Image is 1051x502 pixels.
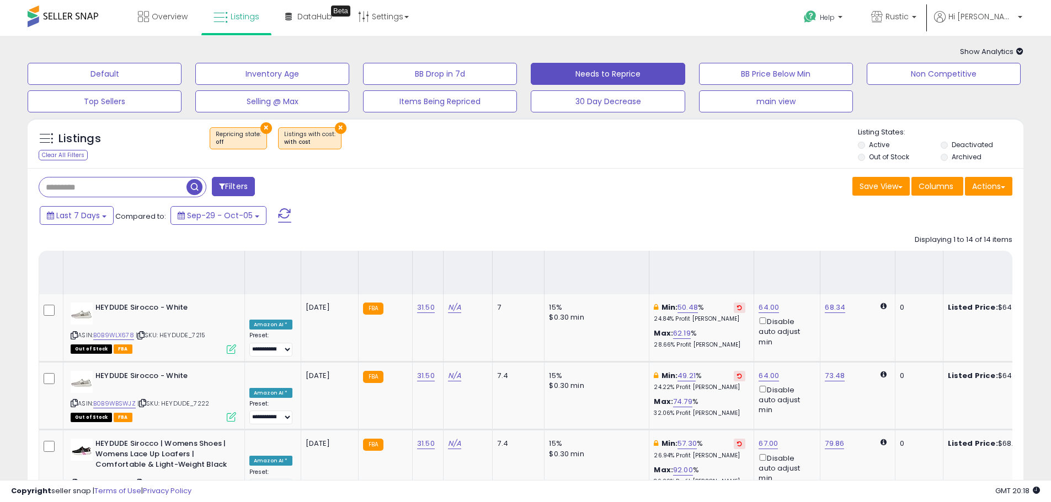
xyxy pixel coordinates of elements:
b: Min: [661,370,678,381]
span: 2025-10-13 20:18 GMT [995,485,1040,496]
button: BB Price Below Min [699,63,853,85]
span: Sep-29 - Oct-05 [187,210,253,221]
img: 31G60XRClbL._SL40_.jpg [71,303,93,325]
b: HEYDUDE Sirocco - White [95,303,230,316]
span: Repricing state : [216,130,261,147]
div: 15% [549,303,641,312]
b: Listed Price: [948,438,998,449]
div: 0 [900,371,934,381]
strong: Copyright [11,485,51,496]
span: | SKU: HEYDUDE_7215 [136,331,205,339]
div: seller snap | | [11,486,191,496]
button: Actions [965,177,1012,196]
span: Last 7 Days [56,210,100,221]
div: % [654,439,745,459]
p: 36.29% Profit [PERSON_NAME] [654,478,745,485]
b: HEYDUDE Sirocco | Womens Shoes | Womens Lace Up Loafers | Comfortable & Light-Weight Black [95,439,230,472]
button: 30 Day Decrease [531,90,685,112]
button: Filters [212,177,255,196]
button: Needs to Reprice [531,63,685,85]
div: $0.30 min [549,381,641,391]
a: Privacy Policy [143,485,191,496]
p: 32.06% Profit [PERSON_NAME] [654,409,745,417]
span: Columns [919,181,953,192]
div: Amazon AI * [249,456,292,466]
i: Revert to store-level Min Markup [737,305,742,310]
b: Max: [654,465,673,475]
span: DataHub [297,11,332,22]
div: $68.00 [948,439,1039,449]
i: This overrides the store level min markup for this listing [654,304,658,311]
p: 26.94% Profit [PERSON_NAME] [654,452,745,460]
div: Disable auto adjust min [759,384,812,415]
div: % [654,397,745,417]
a: N/A [448,302,461,313]
b: Max: [654,328,673,338]
span: | SKU: HEYDUDE_7222 [137,399,209,408]
div: $64.00 [948,371,1039,381]
a: 68.34 [825,302,845,313]
img: 31GdNymA6NL._SL40_.jpg [71,439,93,461]
p: 28.66% Profit [PERSON_NAME] [654,341,745,349]
p: 24.84% Profit [PERSON_NAME] [654,315,745,323]
a: 57.30 [677,438,697,449]
span: All listings that are currently out of stock and unavailable for purchase on Amazon [71,344,112,354]
div: % [654,371,745,391]
div: ASIN: [71,371,236,421]
span: Compared to: [115,211,166,222]
div: off [216,138,261,146]
button: Last 7 Days [40,206,114,225]
a: Help [795,2,853,36]
div: [DATE] [306,303,350,312]
p: Listing States: [858,127,1023,138]
a: 64.00 [759,370,779,381]
div: ASIN: [71,303,236,353]
div: % [654,328,745,349]
a: 73.48 [825,370,845,381]
button: Selling @ Max [195,90,349,112]
div: with cost [284,138,335,146]
button: main view [699,90,853,112]
div: Amazon AI * [249,388,292,398]
div: Displaying 1 to 14 of 14 items [915,235,1012,245]
span: Show Analytics [960,46,1023,57]
div: $0.30 min [549,312,641,322]
a: 31.50 [417,370,435,381]
b: Min: [661,438,678,449]
div: 0 [900,439,934,449]
div: Preset: [249,468,292,493]
div: Disable auto adjust min [759,315,812,347]
img: 31G60XRClbL._SL40_.jpg [71,371,93,393]
button: Default [28,63,182,85]
a: 50.48 [677,302,698,313]
div: [DATE] [306,439,350,449]
span: Hi [PERSON_NAME] [948,11,1015,22]
label: Active [869,140,889,149]
a: 64.00 [759,302,779,313]
div: 15% [549,371,641,381]
div: Clear All Filters [39,150,88,160]
a: Terms of Use [94,485,141,496]
span: Listings [231,11,259,22]
div: Amazon AI * [249,320,292,330]
h5: Listings [58,131,101,147]
label: Deactivated [952,140,993,149]
button: Top Sellers [28,90,182,112]
a: B0B9WLX678 [93,331,134,340]
b: Listed Price: [948,370,998,381]
span: Overview [152,11,188,22]
span: All listings that are currently out of stock and unavailable for purchase on Amazon [71,413,112,422]
div: $0.30 min [549,449,641,459]
button: Non Competitive [867,63,1021,85]
div: Disable auto adjust min [759,452,812,484]
div: 7 [497,303,536,312]
div: Preset: [249,332,292,357]
div: Tooltip anchor [331,6,350,17]
a: N/A [448,438,461,449]
div: 7.4 [497,439,536,449]
b: Listed Price: [948,302,998,312]
i: Revert to store-level Min Markup [737,441,742,446]
small: FBA [363,371,383,383]
div: % [654,465,745,485]
button: Columns [911,177,963,196]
